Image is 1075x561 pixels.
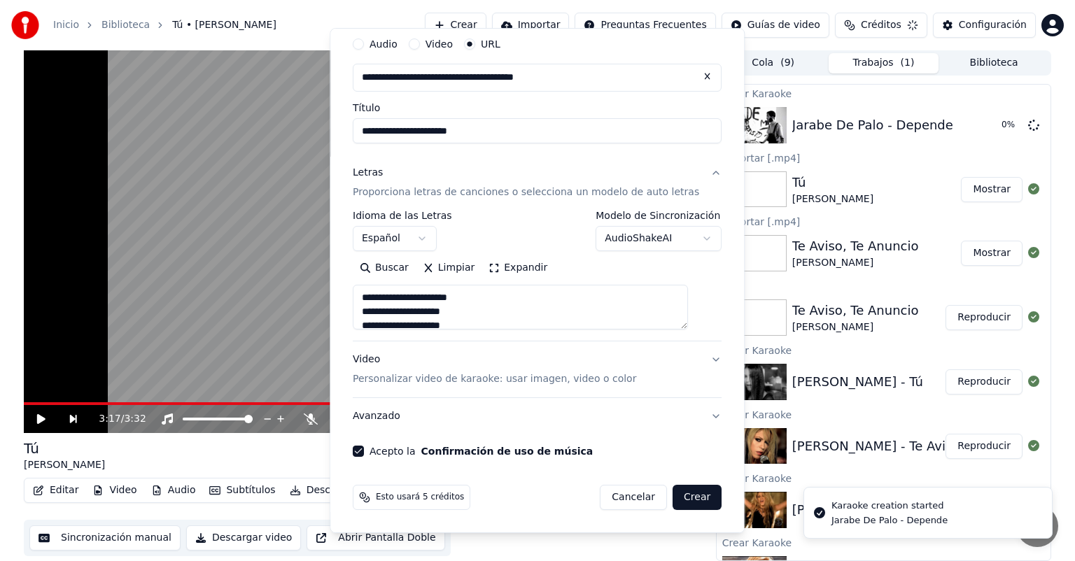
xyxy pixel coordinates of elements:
button: Buscar [353,257,416,279]
button: Crear [673,485,722,510]
button: Avanzado [353,398,722,434]
button: Expandir [482,257,555,279]
label: Modelo de Sincronización [596,211,722,220]
button: Acepto la [421,446,593,456]
div: Letras [353,166,383,180]
div: Video [353,353,636,386]
button: Limpiar [416,257,482,279]
label: Título [353,103,722,113]
button: LetrasProporciona letras de canciones o selecciona un modelo de auto letras [353,155,722,211]
label: Audio [370,39,398,49]
label: Video [426,39,453,49]
span: Esto usará 5 créditos [376,492,464,503]
div: LetrasProporciona letras de canciones o selecciona un modelo de auto letras [353,211,722,341]
p: Personalizar video de karaoke: usar imagen, video o color [353,372,636,386]
label: Idioma de las Letras [353,211,452,220]
p: Proporciona letras de canciones o selecciona un modelo de auto letras [353,185,699,199]
button: VideoPersonalizar video de karaoke: usar imagen, video o color [353,341,722,397]
button: Cancelar [600,485,668,510]
label: Acepto la [370,446,593,456]
label: URL [481,39,500,49]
